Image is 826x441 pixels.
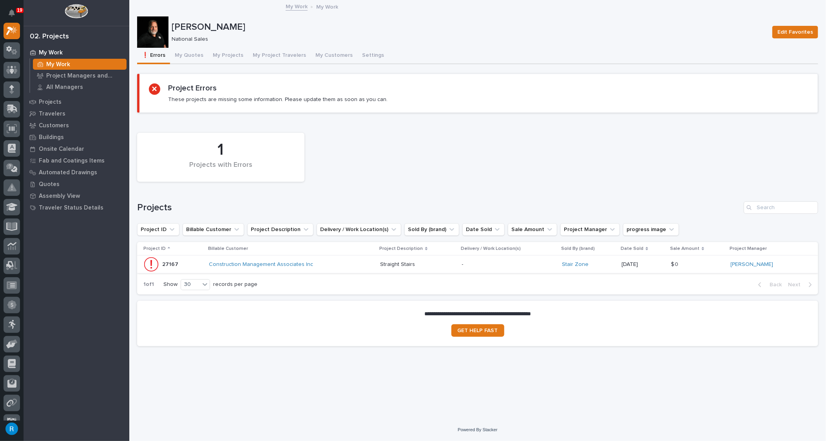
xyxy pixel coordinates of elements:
[4,5,20,21] button: Notifications
[150,161,291,177] div: Projects with Errors
[143,244,166,253] p: Project ID
[39,146,84,153] p: Onsite Calendar
[24,96,129,108] a: Projects
[462,261,556,268] p: -
[17,7,22,13] p: 19
[671,260,680,268] p: $ 0
[623,223,679,236] button: progress image
[316,2,338,11] p: My Work
[39,157,105,164] p: Fab and Coatings Items
[24,143,129,155] a: Onsite Calendar
[46,84,83,91] p: All Managers
[181,280,200,289] div: 30
[39,193,80,200] p: Assembly View
[744,201,818,214] input: Search
[458,328,498,333] span: GET HELP FAST
[247,223,313,236] button: Project Description
[765,281,782,288] span: Back
[183,223,244,236] button: Billable Customer
[39,204,103,211] p: Traveler Status Details
[404,223,459,236] button: Sold By (brand)
[137,48,170,64] button: ❗ Errors
[137,223,179,236] button: Project ID
[317,223,401,236] button: Delivery / Work Location(s)
[730,244,767,253] p: Project Manager
[208,48,248,64] button: My Projects
[357,48,389,64] button: Settings
[137,275,160,294] p: 1 of 1
[777,27,813,37] span: Edit Favorites
[30,70,129,81] a: Project Managers and Engineers
[311,48,357,64] button: My Customers
[560,223,620,236] button: Project Manager
[785,281,818,288] button: Next
[24,166,129,178] a: Automated Drawings
[24,47,129,58] a: My Work
[137,256,818,273] tr: 2716727167 Construction Management Associates Inc Straight StairsStraight Stairs -Stair Zone [DAT...
[39,134,64,141] p: Buildings
[39,181,60,188] p: Quotes
[752,281,785,288] button: Back
[39,122,69,129] p: Customers
[772,26,818,38] button: Edit Favorites
[788,281,805,288] span: Next
[4,421,20,437] button: users-avatar
[209,261,313,268] a: Construction Management Associates Inc
[46,61,70,68] p: My Work
[286,2,308,11] a: My Work
[380,260,417,268] p: Straight Stairs
[24,178,129,190] a: Quotes
[562,244,595,253] p: Sold By (brand)
[168,96,388,103] p: These projects are missing some information. Please update them as soon as you can.
[30,33,69,41] div: 02. Projects
[163,281,178,288] p: Show
[30,59,129,70] a: My Work
[24,108,129,119] a: Travelers
[30,81,129,92] a: All Managers
[24,190,129,202] a: Assembly View
[39,49,63,56] p: My Work
[24,202,129,213] a: Traveler Status Details
[451,324,504,337] a: GET HELP FAST
[670,244,700,253] p: Sale Amount
[508,223,557,236] button: Sale Amount
[137,202,741,213] h1: Projects
[461,244,521,253] p: Delivery / Work Location(s)
[24,131,129,143] a: Buildings
[248,48,311,64] button: My Project Travelers
[24,155,129,166] a: Fab and Coatings Items
[170,48,208,64] button: My Quotes
[46,72,123,80] p: Project Managers and Engineers
[621,244,644,253] p: Date Sold
[213,281,257,288] p: records per page
[172,36,763,43] p: National Sales
[168,83,217,93] h2: Project Errors
[462,223,505,236] button: Date Sold
[39,110,65,117] p: Travelers
[39,169,97,176] p: Automated Drawings
[39,99,62,106] p: Projects
[458,427,497,432] a: Powered By Stacker
[731,261,773,268] a: [PERSON_NAME]
[208,244,248,253] p: Billable Customer
[172,22,766,33] p: [PERSON_NAME]
[24,119,129,131] a: Customers
[622,261,665,268] p: [DATE]
[150,140,291,160] div: 1
[562,261,589,268] a: Stair Zone
[10,9,20,22] div: Notifications19
[65,4,88,18] img: Workspace Logo
[380,244,423,253] p: Project Description
[162,260,180,268] p: 27167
